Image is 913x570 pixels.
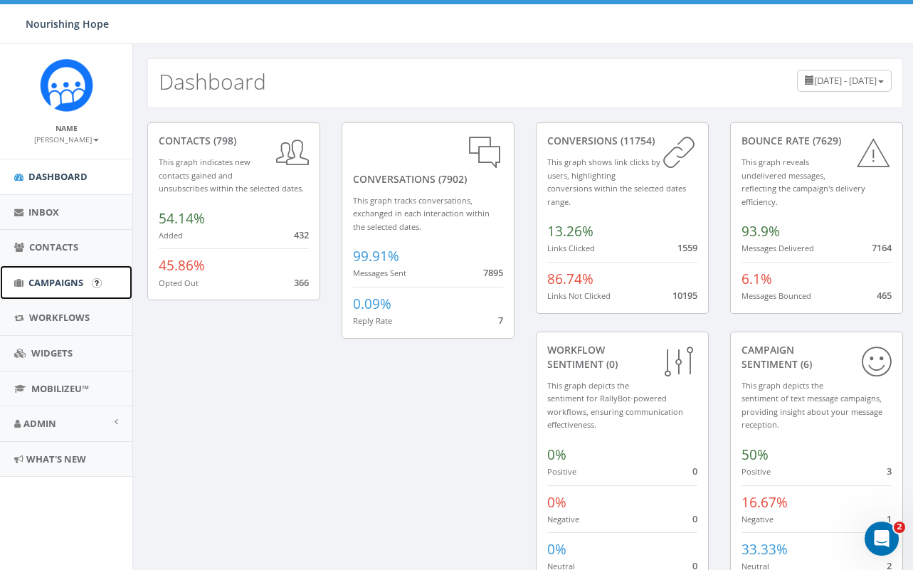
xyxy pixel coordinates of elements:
[547,445,566,464] span: 0%
[159,157,304,194] small: This graph indicates new contacts gained and unsubscribes within the selected dates.
[810,134,841,147] span: (7629)
[159,134,309,148] div: contacts
[887,512,892,525] span: 1
[547,290,611,301] small: Links Not Clicked
[877,289,892,302] span: 465
[34,132,99,145] a: [PERSON_NAME]
[692,465,697,477] span: 0
[547,466,576,477] small: Positive
[742,466,771,477] small: Positive
[436,172,467,186] span: (7902)
[159,70,266,93] h2: Dashboard
[23,417,56,430] span: Admin
[547,493,566,512] span: 0%
[547,540,566,559] span: 0%
[6,101,43,113] a: Log in
[547,157,686,207] small: This graph shows link clicks by users, highlighting conversions within the selected dates range.
[92,278,102,288] input: Submit
[28,206,59,218] span: Inbox
[353,268,406,278] small: Messages Sent
[742,270,772,288] span: 6.1%
[29,311,90,324] span: Workflows
[40,58,93,112] img: Rally_Corp_Logo_1.png
[742,493,788,512] span: 16.67%
[547,514,579,524] small: Negative
[353,295,391,313] span: 0.09%
[742,134,892,148] div: Bounce Rate
[353,315,392,326] small: Reply Rate
[692,512,697,525] span: 0
[865,522,899,556] iframe: Intercom live chat
[742,540,788,559] span: 33.33%
[742,290,811,301] small: Messages Bounced
[742,445,769,464] span: 50%
[872,241,892,254] span: 7164
[159,256,205,275] span: 45.86%
[742,514,774,524] small: Negative
[28,276,83,289] span: Campaigns
[677,241,697,254] span: 1559
[353,134,503,186] div: conversations
[798,357,812,371] span: (6)
[159,278,199,288] small: Opted Out
[6,62,208,75] div: Hello! Please Log In
[34,134,99,144] small: [PERSON_NAME]
[159,209,205,228] span: 54.14%
[294,228,309,241] span: 432
[6,100,43,115] button: Log in
[742,157,865,207] small: This graph reveals undelivered messages, reflecting the campaign's delivery efficiency.
[159,230,183,241] small: Added
[672,289,697,302] span: 10195
[353,247,399,265] span: 99.91%
[618,134,655,147] span: (11754)
[31,347,73,359] span: Widgets
[498,314,503,327] span: 7
[211,134,236,147] span: (798)
[56,123,78,133] small: Name
[29,241,78,253] span: Contacts
[742,343,892,371] div: Campaign Sentiment
[31,382,89,395] span: MobilizeU™
[547,380,683,431] small: This graph depicts the sentiment for RallyBot-powered workflows, ensuring communication effective...
[742,380,882,431] small: This graph depicts the sentiment of text message campaigns, providing insight about your message ...
[547,343,697,371] div: Workflow Sentiment
[483,266,503,279] span: 7895
[26,453,86,465] span: What's New
[547,270,593,288] span: 86.74%
[294,276,309,289] span: 366
[547,222,593,241] span: 13.26%
[28,170,88,183] span: Dashboard
[547,134,697,148] div: conversions
[6,6,103,23] img: logo
[26,17,109,31] span: Nourishing Hope
[742,222,780,241] span: 93.9%
[6,75,208,100] div: You will be redirected to our universal log in page.
[887,465,892,477] span: 3
[603,357,618,371] span: (0)
[353,195,490,232] small: This graph tracks conversations, exchanged in each interaction within the selected dates.
[547,243,595,253] small: Links Clicked
[814,74,877,87] span: [DATE] - [DATE]
[894,522,905,533] span: 2
[742,243,814,253] small: Messages Delivered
